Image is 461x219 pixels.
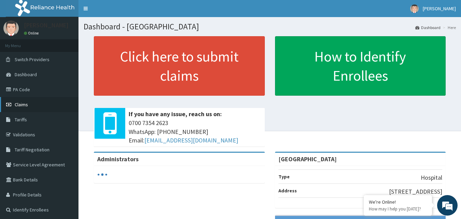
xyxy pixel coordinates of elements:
div: Minimize live chat window [112,3,128,20]
svg: audio-loading [97,169,107,180]
span: [PERSON_NAME] [423,5,456,12]
b: If you have any issue, reach us on: [129,110,222,118]
span: Switch Providers [15,56,49,63]
h1: Dashboard - [GEOGRAPHIC_DATA] [84,22,456,31]
p: [STREET_ADDRESS] [389,187,442,196]
li: Here [441,25,456,30]
p: Hospital [421,173,442,182]
p: [PERSON_NAME] [24,22,69,28]
b: Address [278,188,297,194]
span: Claims [15,101,28,108]
img: User Image [3,20,19,36]
img: d_794563401_company_1708531726252_794563401 [13,34,28,51]
a: Dashboard [415,25,441,30]
b: Type [278,174,290,180]
div: Chat with us now [35,38,115,47]
span: Tariff Negotiation [15,147,49,153]
strong: [GEOGRAPHIC_DATA] [278,155,337,163]
textarea: Type your message and hit 'Enter' [3,146,130,170]
span: We're online! [40,66,94,135]
a: [EMAIL_ADDRESS][DOMAIN_NAME] [144,136,238,144]
b: Administrators [97,155,139,163]
span: Tariffs [15,117,27,123]
a: Online [24,31,40,36]
img: User Image [410,4,419,13]
a: How to Identify Enrollees [275,36,446,96]
span: 0700 7354 2623 WhatsApp: [PHONE_NUMBER] Email: [129,119,261,145]
div: We're Online! [369,199,427,205]
p: How may I help you today? [369,206,427,212]
span: Dashboard [15,71,37,78]
a: Click here to submit claims [94,36,265,96]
